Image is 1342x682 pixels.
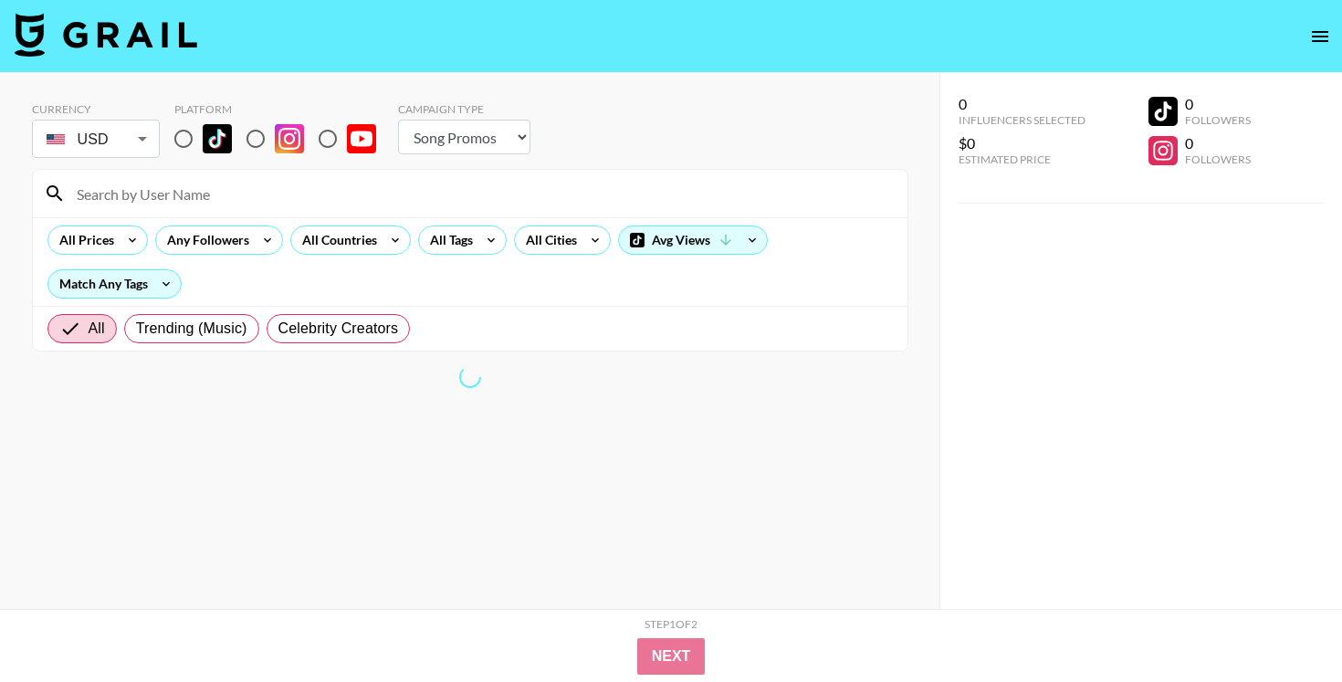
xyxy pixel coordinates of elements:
[278,318,399,340] span: Celebrity Creators
[89,318,105,340] span: All
[291,226,381,254] div: All Countries
[959,134,1085,152] div: $0
[136,318,247,340] span: Trending (Music)
[398,102,530,116] div: Campaign Type
[203,124,232,153] img: TikTok
[959,152,1085,166] div: Estimated Price
[419,226,477,254] div: All Tags
[36,123,156,155] div: USD
[1185,113,1251,127] div: Followers
[1251,591,1320,660] iframe: Drift Widget Chat Controller
[275,124,304,153] img: Instagram
[32,102,160,116] div: Currency
[15,13,197,57] img: Grail Talent
[619,226,767,254] div: Avg Views
[174,102,391,116] div: Platform
[48,270,181,298] div: Match Any Tags
[645,617,697,631] div: Step 1 of 2
[66,179,896,208] input: Search by User Name
[1185,95,1251,113] div: 0
[959,113,1085,127] div: Influencers Selected
[1302,18,1338,55] button: open drawer
[347,124,376,153] img: YouTube
[48,226,118,254] div: All Prices
[457,364,482,389] span: Refreshing bookers, clients, tags, cities, talent, talent...
[156,226,253,254] div: Any Followers
[959,95,1085,113] div: 0
[1185,152,1251,166] div: Followers
[1185,134,1251,152] div: 0
[515,226,581,254] div: All Cities
[637,638,706,675] button: Next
